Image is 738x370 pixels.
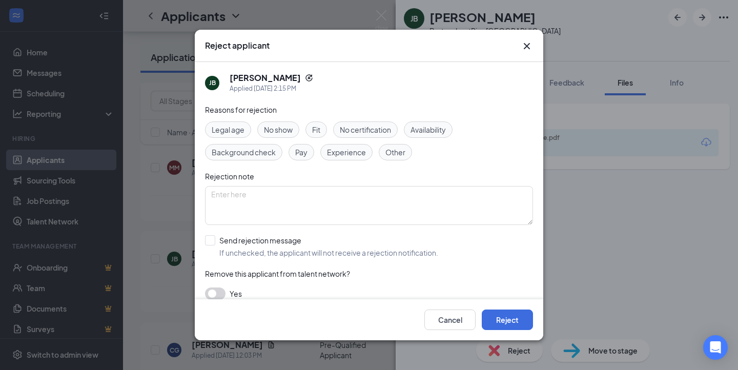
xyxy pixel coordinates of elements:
span: Legal age [212,124,244,135]
span: Pay [295,147,307,158]
span: Yes [230,287,242,300]
button: Cancel [424,310,476,330]
svg: Reapply [305,74,313,82]
span: No certification [340,124,391,135]
button: Reject [482,310,533,330]
button: Close [521,40,533,52]
span: No show [264,124,293,135]
span: Experience [327,147,366,158]
span: Reasons for rejection [205,105,277,114]
span: Remove this applicant from talent network? [205,269,350,278]
div: JB [209,78,216,87]
div: Applied [DATE] 2:15 PM [230,84,313,94]
h3: Reject applicant [205,40,270,51]
span: Other [385,147,405,158]
span: Background check [212,147,276,158]
span: Availability [411,124,446,135]
h5: [PERSON_NAME] [230,72,301,84]
div: Open Intercom Messenger [703,335,728,360]
svg: Cross [521,40,533,52]
span: Fit [312,124,320,135]
span: Rejection note [205,172,254,181]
